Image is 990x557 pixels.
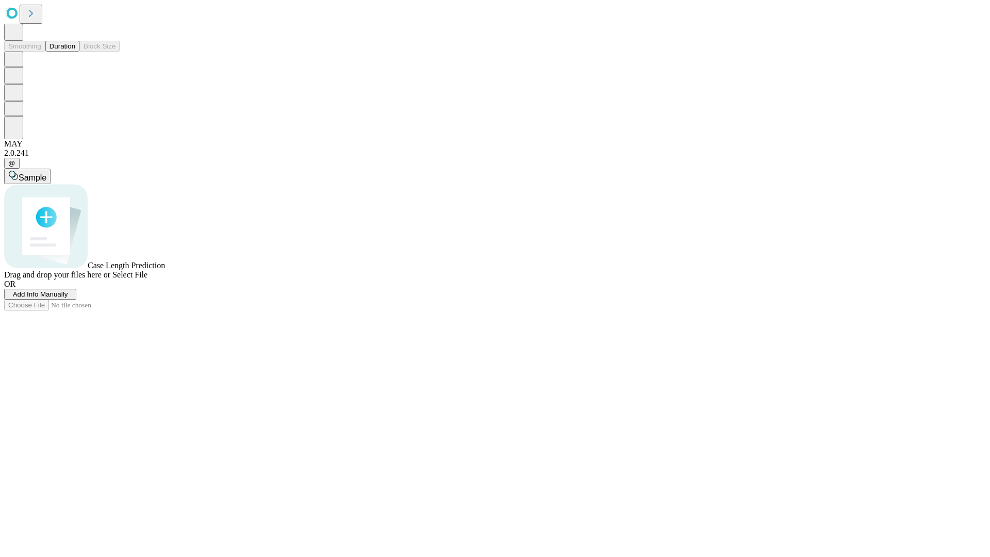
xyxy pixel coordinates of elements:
[13,290,68,298] span: Add Info Manually
[4,280,15,288] span: OR
[112,270,147,279] span: Select File
[4,270,110,279] span: Drag and drop your files here or
[4,139,986,149] div: MAY
[8,159,15,167] span: @
[88,261,165,270] span: Case Length Prediction
[4,158,20,169] button: @
[4,169,51,184] button: Sample
[4,41,45,52] button: Smoothing
[45,41,79,52] button: Duration
[19,173,46,182] span: Sample
[4,149,986,158] div: 2.0.241
[4,289,76,300] button: Add Info Manually
[79,41,120,52] button: Block Size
